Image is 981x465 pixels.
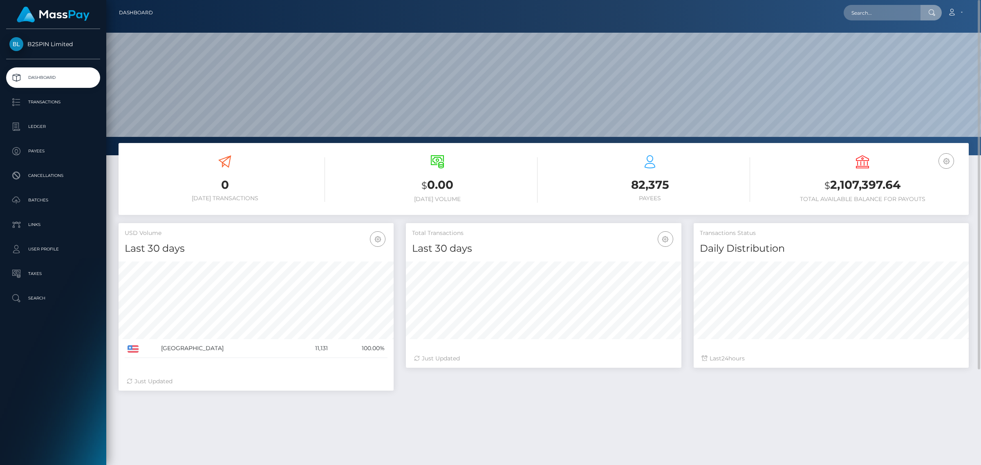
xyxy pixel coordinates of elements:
span: 24 [721,355,728,362]
a: Links [6,215,100,235]
h5: Transactions Status [700,229,963,237]
td: 100.00% [331,339,387,358]
p: Cancellations [9,170,97,182]
input: Search... [844,5,921,20]
h5: USD Volume [125,229,387,237]
div: Just Updated [127,377,385,386]
td: 11,131 [294,339,331,358]
p: Taxes [9,268,97,280]
h5: Total Transactions [412,229,675,237]
h6: [DATE] Volume [337,196,538,203]
h4: Daily Distribution [700,241,963,256]
a: Search [6,288,100,309]
img: B2SPIN Limited [9,37,23,51]
h3: 2,107,397.64 [762,177,963,194]
div: Last hours [702,354,961,363]
p: User Profile [9,243,97,255]
a: Dashboard [119,4,153,21]
p: Links [9,219,97,231]
div: Just Updated [414,354,673,363]
a: Ledger [6,116,100,137]
h3: 0 [125,177,325,193]
small: $ [421,180,427,191]
a: Payees [6,141,100,161]
p: Payees [9,145,97,157]
a: Dashboard [6,67,100,88]
h4: Last 30 days [125,241,387,256]
td: [GEOGRAPHIC_DATA] [158,339,294,358]
span: B2SPIN Limited [6,40,100,48]
p: Dashboard [9,72,97,84]
h6: Payees [550,195,750,202]
p: Transactions [9,96,97,108]
h4: Last 30 days [412,241,675,256]
img: MassPay Logo [17,7,90,22]
small: $ [824,180,830,191]
p: Batches [9,194,97,206]
a: User Profile [6,239,100,259]
h3: 82,375 [550,177,750,193]
a: Batches [6,190,100,210]
h6: Total Available Balance for Payouts [762,196,963,203]
h6: [DATE] Transactions [125,195,325,202]
a: Transactions [6,92,100,112]
img: US.png [128,345,139,353]
a: Cancellations [6,165,100,186]
p: Ledger [9,121,97,133]
h3: 0.00 [337,177,538,194]
a: Taxes [6,264,100,284]
p: Search [9,292,97,304]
